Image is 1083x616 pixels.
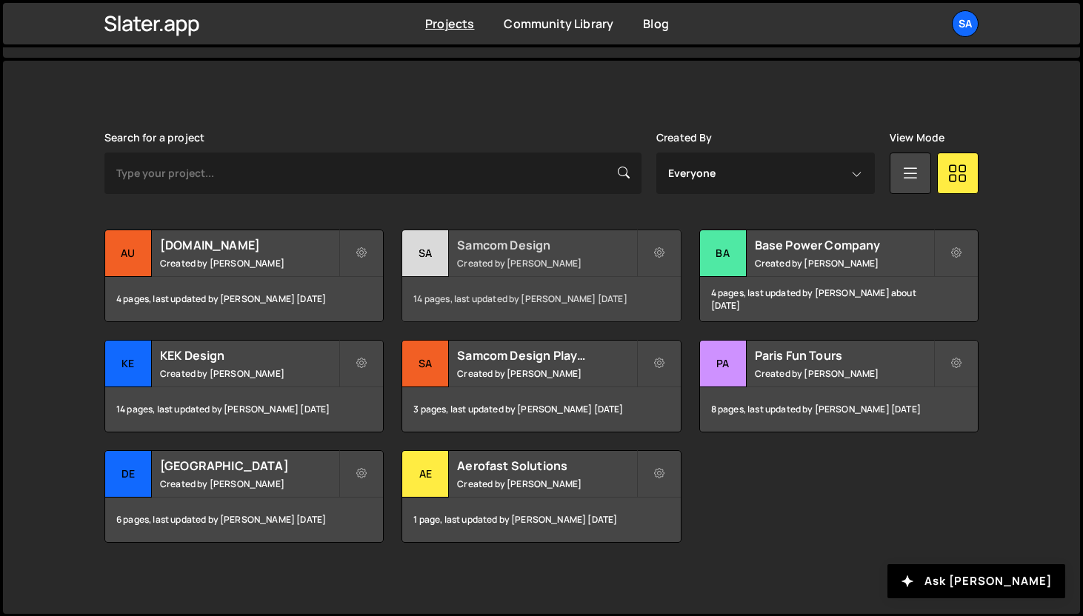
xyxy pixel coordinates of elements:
small: Created by [PERSON_NAME] [457,478,636,490]
a: De [GEOGRAPHIC_DATA] Created by [PERSON_NAME] 6 pages, last updated by [PERSON_NAME] [DATE] [104,450,384,543]
h2: Paris Fun Tours [755,347,933,364]
div: 4 pages, last updated by [PERSON_NAME] about [DATE] [700,277,978,321]
a: Ba Base Power Company Created by [PERSON_NAME] 4 pages, last updated by [PERSON_NAME] about [DATE] [699,230,979,322]
div: 8 pages, last updated by [PERSON_NAME] [DATE] [700,387,978,432]
div: Ba [700,230,747,277]
a: Blog [643,16,669,32]
div: 14 pages, last updated by [PERSON_NAME] [DATE] [105,387,383,432]
a: Sa Samcom Design Created by [PERSON_NAME] 14 pages, last updated by [PERSON_NAME] [DATE] [401,230,681,322]
div: Ae [402,451,449,498]
div: Pa [700,341,747,387]
h2: [DOMAIN_NAME] [160,237,339,253]
small: Created by [PERSON_NAME] [457,367,636,380]
a: SA [952,10,979,37]
div: 14 pages, last updated by [PERSON_NAME] [DATE] [402,277,680,321]
input: Type your project... [104,153,642,194]
h2: Aerofast Solutions [457,458,636,474]
a: KE KEK Design Created by [PERSON_NAME] 14 pages, last updated by [PERSON_NAME] [DATE] [104,340,384,432]
small: Created by [PERSON_NAME] [160,257,339,269]
small: Created by [PERSON_NAME] [457,257,636,269]
div: Sa [402,230,449,277]
div: au [105,230,152,277]
h2: Samcom Design [457,237,636,253]
a: Community Library [504,16,613,32]
label: Search for a project [104,132,204,144]
h2: [GEOGRAPHIC_DATA] [160,458,339,474]
div: 4 pages, last updated by [PERSON_NAME] [DATE] [105,277,383,321]
button: Ask [PERSON_NAME] [887,564,1065,598]
a: Sa Samcom Design Playground Created by [PERSON_NAME] 3 pages, last updated by [PERSON_NAME] [DATE] [401,340,681,432]
a: Pa Paris Fun Tours Created by [PERSON_NAME] 8 pages, last updated by [PERSON_NAME] [DATE] [699,340,979,432]
h2: Samcom Design Playground [457,347,636,364]
a: Ae Aerofast Solutions Created by [PERSON_NAME] 1 page, last updated by [PERSON_NAME] [DATE] [401,450,681,543]
a: au [DOMAIN_NAME] Created by [PERSON_NAME] 4 pages, last updated by [PERSON_NAME] [DATE] [104,230,384,322]
div: Sa [402,341,449,387]
div: KE [105,341,152,387]
div: 1 page, last updated by [PERSON_NAME] [DATE] [402,498,680,542]
h2: Base Power Company [755,237,933,253]
small: Created by [PERSON_NAME] [160,367,339,380]
div: De [105,451,152,498]
h2: KEK Design [160,347,339,364]
div: 6 pages, last updated by [PERSON_NAME] [DATE] [105,498,383,542]
small: Created by [PERSON_NAME] [755,257,933,269]
small: Created by [PERSON_NAME] [160,478,339,490]
label: Created By [656,132,713,144]
label: View Mode [890,132,944,144]
small: Created by [PERSON_NAME] [755,367,933,380]
a: Projects [425,16,474,32]
div: 3 pages, last updated by [PERSON_NAME] [DATE] [402,387,680,432]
